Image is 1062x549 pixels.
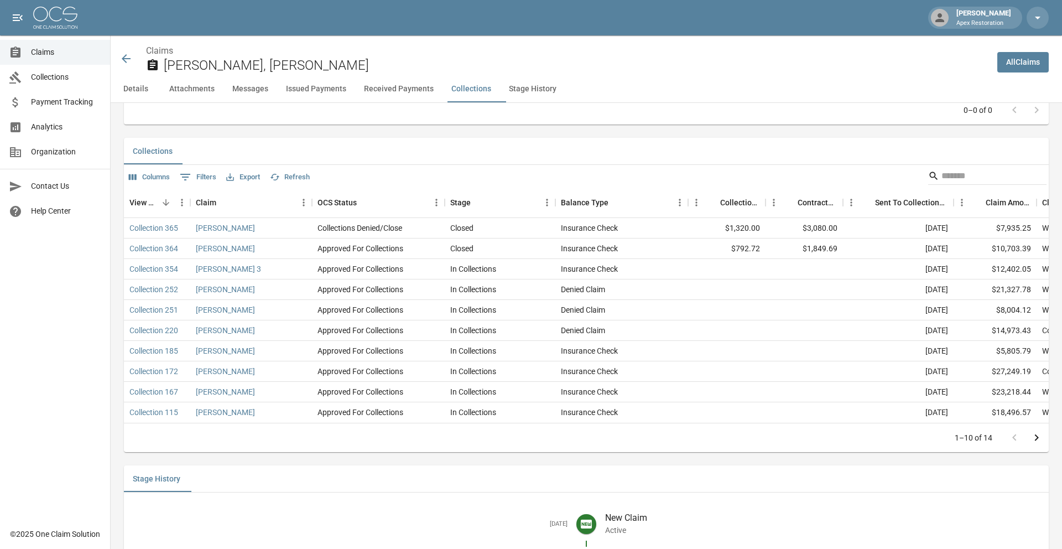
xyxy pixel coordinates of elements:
[843,259,954,279] div: [DATE]
[555,187,688,218] div: Balance Type
[956,19,1011,28] p: Apex Restoration
[158,195,174,210] button: Sort
[216,195,232,210] button: Sort
[312,187,445,218] div: OCS Status
[267,169,313,186] button: Refresh
[111,76,1062,102] div: anchor tabs
[357,195,372,210] button: Sort
[986,187,1031,218] div: Claim Amount
[317,407,403,418] div: Approved For Collections
[843,239,954,259] div: [DATE]
[1025,427,1048,449] button: Go to next page
[954,259,1037,279] div: $12,402.05
[10,529,100,540] div: © 2025 One Claim Solution
[196,222,255,234] a: [PERSON_NAME]
[124,465,189,492] button: Stage History
[720,187,760,218] div: Collections Fee
[561,263,618,274] div: Insurance Check
[450,222,473,234] div: Closed
[766,218,843,239] div: $3,080.00
[442,76,500,102] button: Collections
[196,345,255,356] a: [PERSON_NAME]
[688,218,766,239] div: $1,320.00
[798,187,837,218] div: Contractor Amount
[605,525,1040,536] p: Active
[954,361,1037,382] div: $27,249.19
[33,7,77,29] img: ocs-logo-white-transparent.png
[450,407,496,418] div: In Collections
[196,386,255,397] a: [PERSON_NAME]
[450,304,496,315] div: In Collections
[843,341,954,361] div: [DATE]
[129,284,178,295] a: Collection 252
[964,105,992,116] p: 0–0 of 0
[954,300,1037,320] div: $8,004.12
[843,218,954,239] div: [DATE]
[129,325,178,336] a: Collection 220
[970,195,986,210] button: Sort
[450,284,496,295] div: In Collections
[450,386,496,397] div: In Collections
[223,169,263,186] button: Export
[561,243,618,254] div: Insurance Check
[997,52,1049,72] a: AllClaims
[561,407,618,418] div: Insurance Check
[843,402,954,423] div: [DATE]
[124,138,1049,164] div: related-list tabs
[561,386,618,397] div: Insurance Check
[875,187,948,218] div: Sent To Collections Date
[126,169,173,186] button: Select columns
[954,341,1037,361] div: $5,805.79
[31,146,101,158] span: Organization
[928,167,1047,187] div: Search
[843,361,954,382] div: [DATE]
[860,195,875,210] button: Sort
[124,465,1049,492] div: related-list tabs
[129,304,178,315] a: Collection 251
[561,187,608,218] div: Balance Type
[129,345,178,356] a: Collection 185
[450,187,471,218] div: Stage
[843,279,954,300] div: [DATE]
[766,239,843,259] div: $1,849.69
[428,194,445,211] button: Menu
[317,325,403,336] div: Approved For Collections
[196,304,255,315] a: [PERSON_NAME]
[129,243,178,254] a: Collection 364
[223,76,277,102] button: Messages
[688,239,766,259] div: $792.72
[196,263,261,274] a: [PERSON_NAME] 3
[129,222,178,234] a: Collection 365
[766,187,843,218] div: Contractor Amount
[782,195,798,210] button: Sort
[450,243,473,254] div: Closed
[31,71,101,83] span: Collections
[317,366,403,377] div: Approved For Collections
[177,168,219,186] button: Show filters
[450,345,496,356] div: In Collections
[688,187,766,218] div: Collections Fee
[561,304,605,315] div: Denied Claim
[196,243,255,254] a: [PERSON_NAME]
[31,96,101,108] span: Payment Tracking
[561,284,605,295] div: Denied Claim
[843,382,954,402] div: [DATE]
[500,76,565,102] button: Stage History
[7,7,29,29] button: open drawer
[295,194,312,211] button: Menu
[952,8,1016,28] div: [PERSON_NAME]
[954,402,1037,423] div: $18,496.57
[196,407,255,418] a: [PERSON_NAME]
[317,386,403,397] div: Approved For Collections
[954,382,1037,402] div: $23,218.44
[450,263,496,274] div: In Collections
[129,187,158,218] div: View Collection
[196,187,216,218] div: Claim
[129,407,178,418] a: Collection 115
[124,187,190,218] div: View Collection
[133,520,568,529] h5: [DATE]
[317,187,357,218] div: OCS Status
[561,325,605,336] div: Denied Claim
[174,194,190,211] button: Menu
[31,205,101,217] span: Help Center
